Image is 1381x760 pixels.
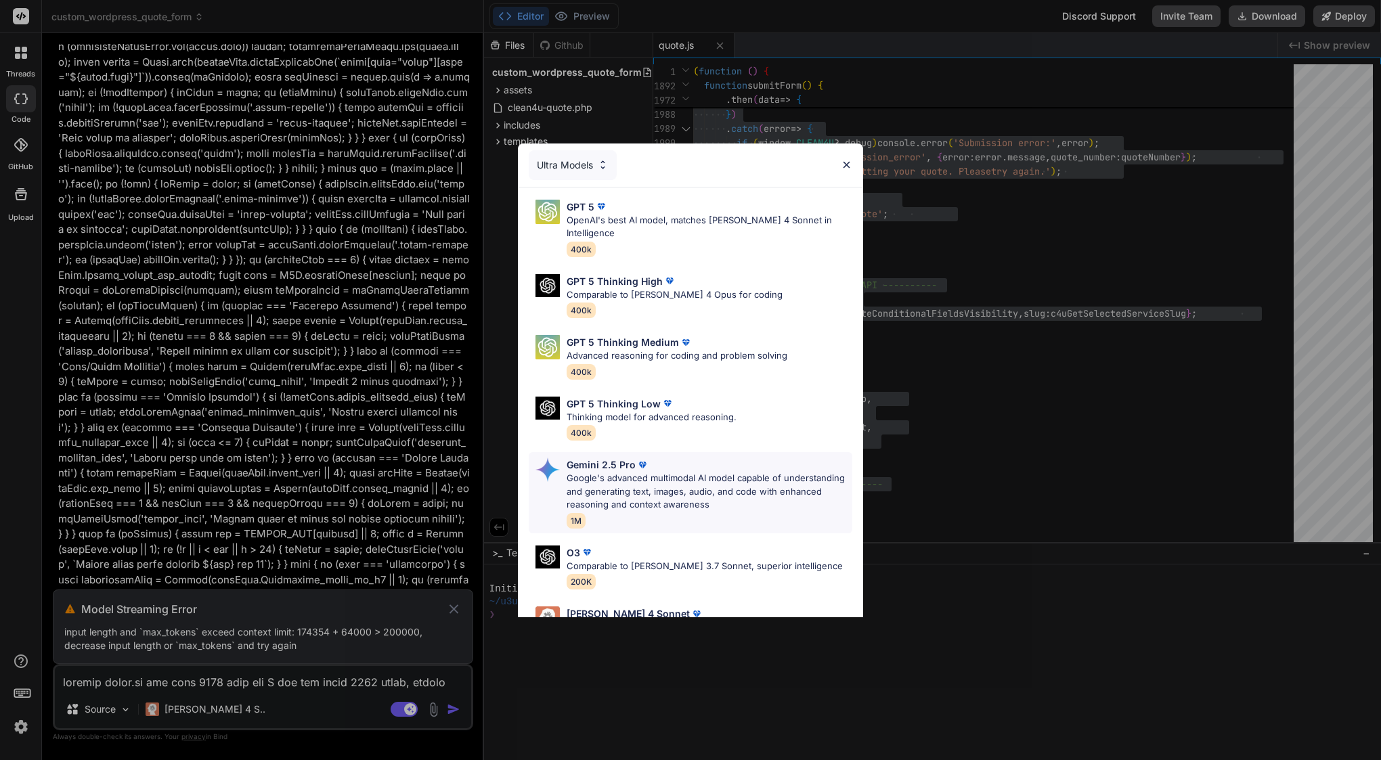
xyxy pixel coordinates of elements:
img: Pick Models [535,397,560,420]
img: premium [690,607,703,621]
p: Comparable to [PERSON_NAME] 4 Opus for coding [567,288,783,302]
span: 1M [567,513,586,529]
div: Ultra Models [529,150,617,180]
img: premium [594,200,608,213]
img: premium [663,274,676,288]
img: Pick Models [535,545,560,569]
p: OpenAI's best AI model, matches [PERSON_NAME] 4 Sonnet in Intelligence [567,214,852,240]
img: Pick Models [535,274,560,298]
img: Pick Models [535,200,560,224]
img: Pick Models [535,606,560,631]
span: 400k [567,242,596,257]
p: Gemini 2.5 Pro [567,457,636,472]
p: GPT 5 [567,200,594,214]
p: O3 [567,545,580,560]
span: 400k [567,364,596,380]
p: Advanced reasoning for coding and problem solving [567,349,787,363]
p: Comparable to [PERSON_NAME] 3.7 Sonnet, superior intelligence [567,560,843,573]
span: 200K [567,574,596,589]
img: Pick Models [597,159,609,171]
img: premium [580,545,594,559]
p: GPT 5 Thinking Medium [567,335,679,349]
p: [PERSON_NAME] 4 Sonnet [567,606,690,621]
p: GPT 5 Thinking Low [567,397,661,411]
img: Pick Models [535,457,560,482]
span: 400k [567,425,596,441]
p: GPT 5 Thinking High [567,274,663,288]
img: close [841,159,852,171]
img: premium [661,397,674,410]
img: premium [636,458,649,472]
p: Google's advanced multimodal AI model capable of understanding and generating text, images, audio... [567,472,852,512]
img: Pick Models [535,335,560,359]
span: 400k [567,303,596,318]
img: premium [679,336,693,349]
p: Thinking model for advanced reasoning. [567,411,737,424]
